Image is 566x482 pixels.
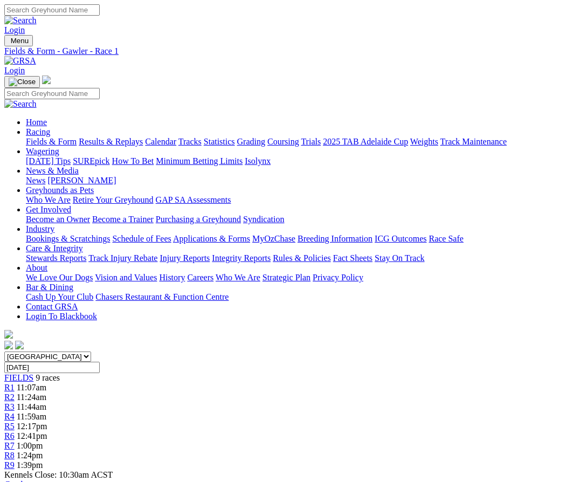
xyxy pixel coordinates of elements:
[4,99,37,109] img: Search
[11,37,29,45] span: Menu
[26,176,562,185] div: News & Media
[26,156,71,166] a: [DATE] Tips
[17,402,46,411] span: 11:44am
[4,341,13,349] img: facebook.svg
[95,292,229,301] a: Chasers Restaurant & Function Centre
[156,195,231,204] a: GAP SA Assessments
[26,118,47,127] a: Home
[159,273,185,282] a: History
[252,234,295,243] a: MyOzChase
[245,156,271,166] a: Isolynx
[26,205,71,214] a: Get Involved
[26,234,110,243] a: Bookings & Scratchings
[26,292,93,301] a: Cash Up Your Club
[4,330,13,339] img: logo-grsa-white.png
[26,185,94,195] a: Greyhounds as Pets
[243,215,284,224] a: Syndication
[4,66,25,75] a: Login
[17,431,47,440] span: 12:41pm
[26,253,86,263] a: Stewards Reports
[26,156,562,166] div: Wagering
[4,422,15,431] a: R5
[216,273,260,282] a: Who We Are
[26,127,50,136] a: Racing
[4,402,15,411] a: R3
[4,362,100,373] input: Select date
[42,75,51,84] img: logo-grsa-white.png
[4,460,15,470] a: R9
[263,273,310,282] a: Strategic Plan
[73,195,154,204] a: Retire Your Greyhound
[15,341,24,349] img: twitter.svg
[26,195,71,204] a: Who We Are
[26,292,562,302] div: Bar & Dining
[4,412,15,421] a: R4
[95,273,157,282] a: Vision and Values
[26,195,562,205] div: Greyhounds as Pets
[17,393,46,402] span: 11:24am
[4,393,15,402] a: R2
[4,88,100,99] input: Search
[333,253,372,263] a: Fact Sheets
[26,302,78,311] a: Contact GRSA
[156,215,241,224] a: Purchasing a Greyhound
[145,137,176,146] a: Calendar
[4,25,25,35] a: Login
[273,253,331,263] a: Rules & Policies
[204,137,235,146] a: Statistics
[47,176,116,185] a: [PERSON_NAME]
[36,373,60,382] span: 9 races
[4,383,15,392] span: R1
[313,273,363,282] a: Privacy Policy
[26,224,54,233] a: Industry
[26,147,59,156] a: Wagering
[4,373,33,382] a: FIELDS
[26,273,93,282] a: We Love Our Dogs
[17,441,43,450] span: 1:00pm
[429,234,463,243] a: Race Safe
[4,46,562,56] a: Fields & Form - Gawler - Race 1
[410,137,438,146] a: Weights
[160,253,210,263] a: Injury Reports
[26,253,562,263] div: Care & Integrity
[4,76,40,88] button: Toggle navigation
[178,137,202,146] a: Tracks
[17,460,43,470] span: 1:39pm
[79,137,143,146] a: Results & Replays
[4,441,15,450] a: R7
[26,244,83,253] a: Care & Integrity
[17,383,46,392] span: 11:07am
[187,273,213,282] a: Careers
[156,156,243,166] a: Minimum Betting Limits
[301,137,321,146] a: Trials
[26,283,73,292] a: Bar & Dining
[375,253,424,263] a: Stay On Track
[9,78,36,86] img: Close
[17,422,47,431] span: 12:17pm
[26,234,562,244] div: Industry
[323,137,408,146] a: 2025 TAB Adelaide Cup
[92,215,154,224] a: Become a Trainer
[26,137,77,146] a: Fields & Form
[4,35,33,46] button: Toggle navigation
[26,215,562,224] div: Get Involved
[212,253,271,263] a: Integrity Reports
[26,263,47,272] a: About
[73,156,109,166] a: SUREpick
[26,176,45,185] a: News
[4,56,36,66] img: GRSA
[26,166,79,175] a: News & Media
[267,137,299,146] a: Coursing
[375,234,426,243] a: ICG Outcomes
[4,431,15,440] a: R6
[26,273,562,283] div: About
